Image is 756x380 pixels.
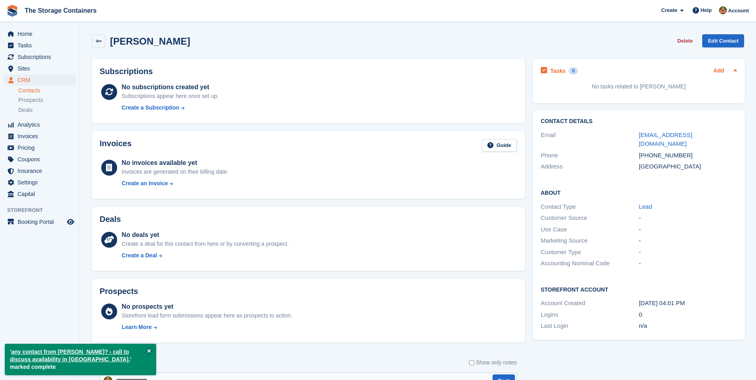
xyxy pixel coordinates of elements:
h2: Storefront Account [541,285,737,293]
a: [EMAIL_ADDRESS][DOMAIN_NAME] [639,131,692,147]
a: menu [4,28,75,39]
span: Storefront [7,206,79,214]
input: Show only notes [469,358,474,367]
div: Contact Type [541,202,639,212]
div: No subscriptions created yet [122,82,219,92]
p: No tasks related to [PERSON_NAME] [541,82,737,91]
span: Create [661,6,677,14]
a: Learn More [122,323,292,331]
div: Subscriptions appear here once set up. [122,92,219,100]
div: Marketing Source [541,236,639,245]
div: Storefront lead form submissions appear here as prospects to action. [122,311,292,320]
div: - [639,248,737,257]
div: No deals yet [122,230,289,240]
div: Phone [541,151,639,160]
span: Account [728,7,749,15]
div: No prospects yet [122,302,292,311]
a: menu [4,177,75,188]
div: Customer Type [541,248,639,257]
a: Add [713,67,724,76]
h2: Tasks [550,67,566,74]
a: Create a Subscription [122,104,219,112]
a: Lead [639,203,652,210]
a: menu [4,165,75,176]
a: menu [4,188,75,200]
a: Guide [482,139,517,152]
div: Use Case [541,225,639,234]
a: Prospects [18,96,75,104]
span: Booking Portal [18,216,65,227]
div: Customer Source [541,214,639,223]
div: Account Created [541,299,639,308]
h2: Invoices [100,139,132,152]
a: Deals [18,106,75,114]
a: any contact from [PERSON_NAME]? - call to discuss availability in [GEOGRAPHIC_DATA]. [10,349,130,362]
div: - [639,236,737,245]
a: menu [4,119,75,130]
p: ' ' marked complete [5,344,156,375]
div: Create an Invoice [122,179,168,188]
div: [DATE] 04:01 PM [639,299,737,308]
a: Contacts [18,87,75,94]
a: Create a Deal [122,251,289,260]
a: menu [4,154,75,165]
div: [GEOGRAPHIC_DATA] [639,162,737,171]
div: Create a Subscription [122,104,179,112]
span: Settings [18,177,65,188]
span: Sites [18,63,65,74]
a: Create an Invoice [122,179,228,188]
div: Logins [541,310,639,319]
h2: [PERSON_NAME] [110,36,190,47]
div: - [639,225,737,234]
img: stora-icon-8386f47178a22dfd0bd8f6a31ec36ba5ce8667c1dd55bd0f319d3a0aa187defe.svg [6,5,18,17]
a: menu [4,142,75,153]
a: menu [4,131,75,142]
button: Delete [674,34,696,47]
span: CRM [18,74,65,86]
a: menu [4,216,75,227]
div: Email [541,131,639,149]
div: - [639,214,737,223]
div: No invoices available yet [122,158,228,168]
a: Edit Contact [702,34,744,47]
div: Accounting Nominal Code [541,259,639,268]
a: Preview store [66,217,75,227]
a: menu [4,63,75,74]
div: 0 [569,67,578,74]
span: Analytics [18,119,65,130]
span: Help [701,6,712,14]
span: Pricing [18,142,65,153]
div: Last Login [541,321,639,331]
span: Insurance [18,165,65,176]
h2: Contact Details [541,118,737,125]
a: menu [4,40,75,51]
div: Address [541,162,639,171]
span: Capital [18,188,65,200]
span: Prospects [18,96,43,104]
div: [PHONE_NUMBER] [639,151,737,160]
span: Deals [18,106,33,114]
h2: Prospects [100,287,138,296]
div: Invoices are generated on their billing date. [122,168,228,176]
div: Create a Deal [122,251,157,260]
span: Subscriptions [18,51,65,63]
h2: Subscriptions [100,67,517,76]
h2: Deals [100,215,121,224]
span: Tasks [18,40,65,51]
span: Coupons [18,154,65,165]
a: The Storage Containers [22,4,100,17]
h2: About [541,188,737,196]
span: Invoices [18,131,65,142]
div: n/a [639,321,737,331]
img: Kirsty Simpson [719,6,727,14]
div: - [639,259,737,268]
a: menu [4,74,75,86]
a: menu [4,51,75,63]
div: Learn More [122,323,151,331]
div: 0 [639,310,737,319]
div: Create a deal for this contact from here or by converting a prospect. [122,240,289,248]
label: Show only notes [469,358,517,367]
span: Home [18,28,65,39]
